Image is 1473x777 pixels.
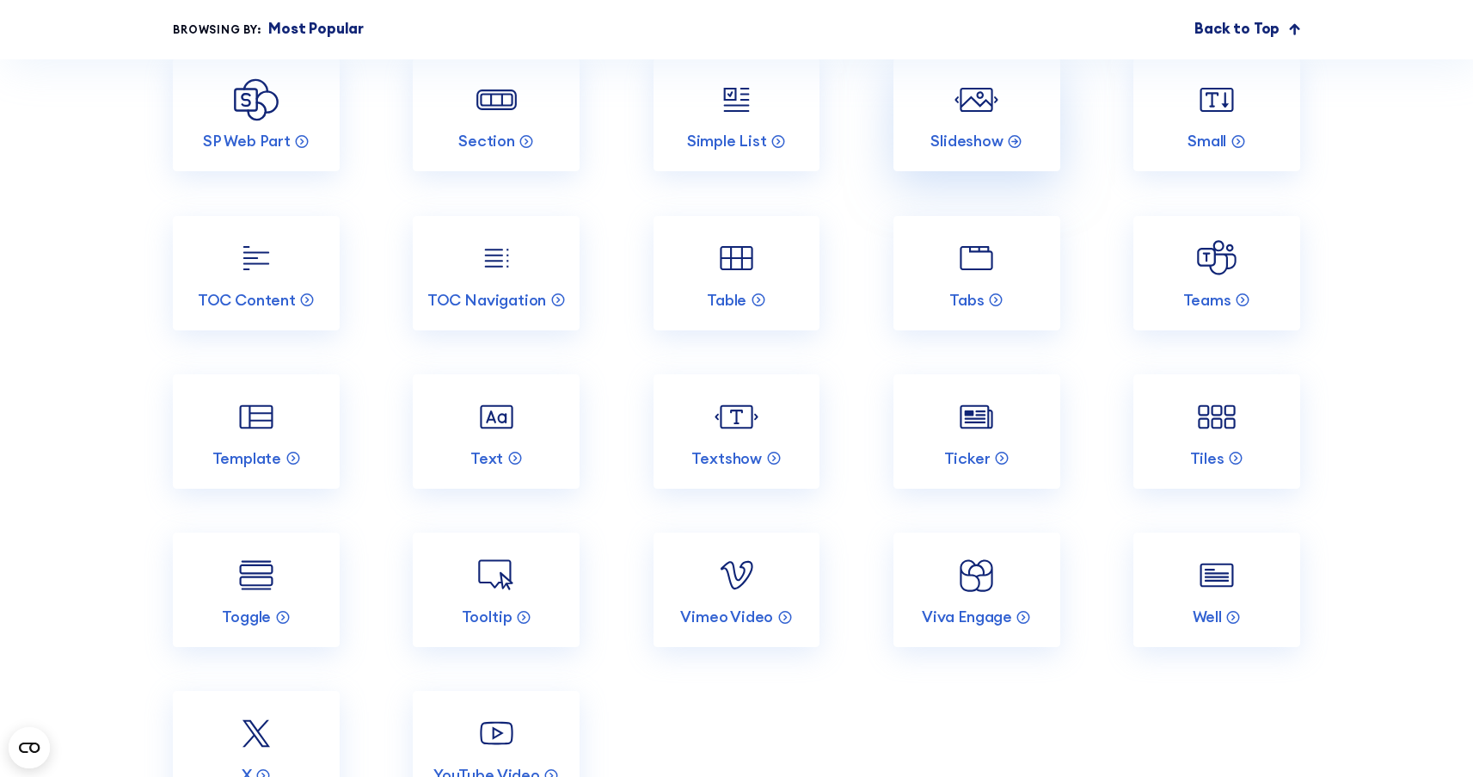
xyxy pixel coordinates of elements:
a: Tabs [893,216,1060,330]
a: Template [173,374,340,489]
img: Tabs [954,236,998,280]
img: Slideshow [954,77,998,121]
img: Tiles [1194,395,1238,439]
a: Toggle [173,533,340,647]
img: SP Web Part [234,78,278,121]
img: Vimeo Video [715,553,758,597]
img: Textshow [715,395,758,439]
p: Toggle [222,607,271,626]
a: Simple List [654,58,820,172]
p: TOC Navigation [427,290,546,310]
p: Section [458,131,515,151]
p: Vimeo Video [680,607,773,626]
a: Tiles [1133,374,1300,489]
p: Tooltip [462,607,512,626]
img: Template [234,395,278,439]
img: Toggle [234,553,278,597]
a: Ticker [893,374,1060,489]
p: Ticker [944,448,991,468]
img: Tooltip [475,553,519,597]
img: Ticker [954,395,998,439]
div: Browsing by: [173,22,261,38]
img: X [234,712,278,755]
a: Tooltip [413,533,580,647]
img: Section [475,77,519,121]
img: Viva Engage [954,553,998,597]
a: Textshow [654,374,820,489]
p: Text [470,448,503,468]
img: Well [1194,553,1238,597]
a: TOC Content [173,216,340,330]
p: Table [707,290,746,310]
img: Small [1194,77,1238,121]
a: Teams [1133,216,1300,330]
p: Tiles [1190,448,1224,468]
img: TOC Content [234,236,278,280]
img: TOC Navigation [475,236,519,280]
p: Simple List [687,131,767,151]
p: Slideshow [930,131,1003,151]
a: TOC Navigation [413,216,580,330]
p: Most Popular [268,18,364,40]
p: Tabs [949,290,984,310]
p: TOC Content [198,290,296,310]
p: Textshow [691,448,762,468]
a: Viva Engage [893,533,1060,647]
a: Well [1133,533,1300,647]
p: Viva Engage [922,607,1012,626]
p: Template [212,448,282,468]
img: Simple List [715,77,758,121]
p: SP Web Part [203,131,291,151]
img: Table [715,236,758,280]
a: Table [654,216,820,330]
p: Teams [1183,290,1231,310]
a: Back to Top [1194,18,1300,40]
button: Open CMP widget [9,727,50,768]
img: YouTube Video [475,712,519,755]
a: Section [413,58,580,172]
a: Slideshow [893,58,1060,172]
a: Text [413,374,580,489]
a: Small [1133,58,1300,172]
a: Vimeo Video [654,533,820,647]
p: Small [1188,131,1226,151]
img: Teams [1194,236,1238,280]
img: Text [475,395,519,439]
a: SP Web Part [173,58,340,172]
p: Back to Top [1194,18,1280,40]
iframe: Chat Widget [1163,577,1473,777]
